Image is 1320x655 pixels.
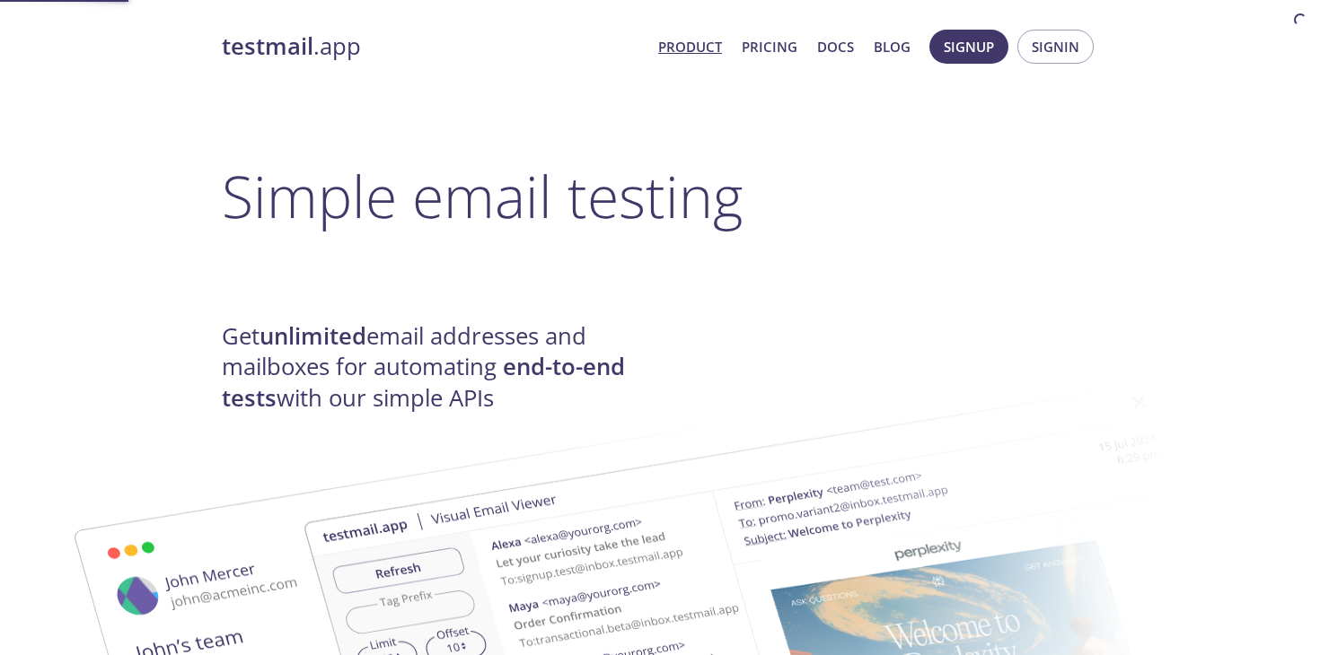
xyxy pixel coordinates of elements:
a: Blog [874,35,911,58]
strong: end-to-end tests [222,351,625,413]
a: Pricing [742,35,797,58]
strong: unlimited [260,320,366,352]
a: testmail.app [222,31,644,62]
a: Docs [817,35,854,58]
span: Signin [1032,35,1079,58]
span: Signup [944,35,994,58]
button: Signin [1017,30,1094,64]
a: Product [658,35,722,58]
h1: Simple email testing [222,162,1098,231]
h4: Get email addresses and mailboxes for automating with our simple APIs [222,321,660,414]
strong: testmail [222,31,313,62]
button: Signup [929,30,1008,64]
